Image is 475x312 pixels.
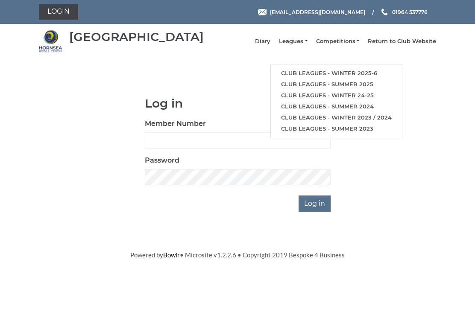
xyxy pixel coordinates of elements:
[130,251,345,259] span: Powered by • Microsite v1.2.2.6 • Copyright 2019 Bespoke 4 Business
[39,4,78,20] a: Login
[69,30,204,44] div: [GEOGRAPHIC_DATA]
[381,9,387,15] img: Phone us
[392,9,428,15] span: 01964 537776
[380,8,428,16] a: Phone us 01964 537776
[39,29,62,53] img: Hornsea Bowls Centre
[145,155,179,166] label: Password
[299,195,331,212] input: Log in
[270,9,365,15] span: [EMAIL_ADDRESS][DOMAIN_NAME]
[271,95,402,106] a: Club leagues - Summer 2024
[270,58,402,132] ul: Leagues
[271,73,402,84] a: Club leagues - Summer 2025
[163,251,180,259] a: Bowlr
[279,38,307,45] a: Leagues
[145,97,331,110] h1: Log in
[258,8,365,16] a: Email [EMAIL_ADDRESS][DOMAIN_NAME]
[271,84,402,95] a: Club leagues - Winter 24-25
[271,106,402,117] a: Club leagues - Winter 2023 / 2024
[316,38,359,45] a: Competitions
[258,9,267,15] img: Email
[368,38,436,45] a: Return to Club Website
[271,117,402,128] a: Club leagues - Summer 2023
[255,38,270,45] a: Diary
[145,119,206,129] label: Member Number
[271,62,402,73] a: Club leagues - Winter 2025-6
